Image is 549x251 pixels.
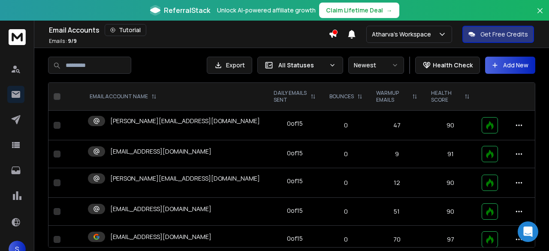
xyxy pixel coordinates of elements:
[328,121,364,130] p: 0
[518,221,538,242] div: Open Intercom Messenger
[164,5,210,15] span: ReferralStack
[424,168,477,198] td: 90
[49,24,329,36] div: Email Accounts
[329,93,354,100] p: BOUNCES
[328,235,364,244] p: 0
[348,57,404,74] button: Newest
[278,61,326,70] p: All Statuses
[480,30,528,39] p: Get Free Credits
[110,147,211,156] p: [EMAIL_ADDRESS][DOMAIN_NAME]
[369,168,424,198] td: 12
[376,90,409,103] p: WARMUP EMAILS
[319,3,399,18] button: Claim Lifetime Deal→
[328,207,364,216] p: 0
[110,205,211,213] p: [EMAIL_ADDRESS][DOMAIN_NAME]
[110,174,260,183] p: [PERSON_NAME][EMAIL_ADDRESS][DOMAIN_NAME]
[369,198,424,226] td: 51
[369,140,424,168] td: 9
[462,26,534,43] button: Get Free Credits
[90,93,157,100] div: EMAIL ACCOUNT NAME
[534,5,546,26] button: Close banner
[415,57,480,74] button: Health Check
[287,206,303,215] div: 0 of 15
[110,117,260,125] p: [PERSON_NAME][EMAIL_ADDRESS][DOMAIN_NAME]
[386,6,392,15] span: →
[217,6,316,15] p: Unlock AI-powered affiliate growth
[424,140,477,168] td: 91
[274,90,307,103] p: DAILY EMAILS SENT
[424,111,477,140] td: 90
[431,90,461,103] p: HEALTH SCORE
[287,149,303,157] div: 0 of 15
[424,198,477,226] td: 90
[287,234,303,243] div: 0 of 15
[287,177,303,185] div: 0 of 15
[105,24,146,36] button: Tutorial
[207,57,252,74] button: Export
[110,233,211,241] p: [EMAIL_ADDRESS][DOMAIN_NAME]
[433,61,473,70] p: Health Check
[68,37,77,45] span: 9 / 9
[287,119,303,128] div: 0 of 15
[49,38,77,45] p: Emails :
[372,30,434,39] p: Atharva's Workspace
[485,57,535,74] button: Add New
[328,178,364,187] p: 0
[369,111,424,140] td: 47
[328,150,364,158] p: 0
